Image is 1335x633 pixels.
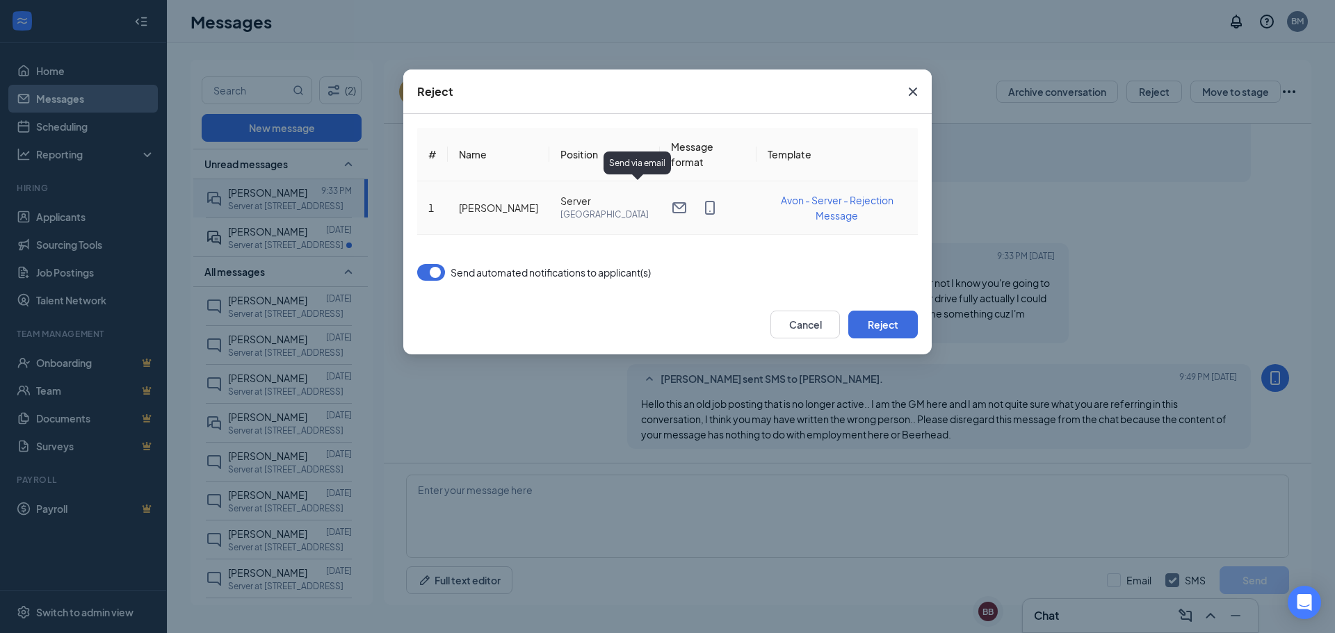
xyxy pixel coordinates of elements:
td: [PERSON_NAME] [448,181,549,235]
button: Reject [848,311,918,338]
button: Cancel [770,311,840,338]
span: [GEOGRAPHIC_DATA] [560,208,649,222]
div: Open Intercom Messenger [1288,586,1321,619]
button: Avon - Server - Rejection Message [768,192,907,223]
span: Avon - Server - Rejection Message [781,194,893,222]
span: Server [560,194,649,208]
div: Send via email [604,151,671,174]
th: Template [756,128,918,181]
th: Position [549,128,660,181]
th: Name [448,128,549,181]
svg: MobileSms [702,199,718,216]
div: Reject [417,84,453,99]
span: Send automated notifications to applicant(s) [451,264,651,281]
svg: Email [671,199,688,216]
span: 1 [428,202,434,214]
button: Close [894,69,932,114]
th: # [417,128,448,181]
svg: Cross [905,83,921,100]
th: Message format [660,128,756,181]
